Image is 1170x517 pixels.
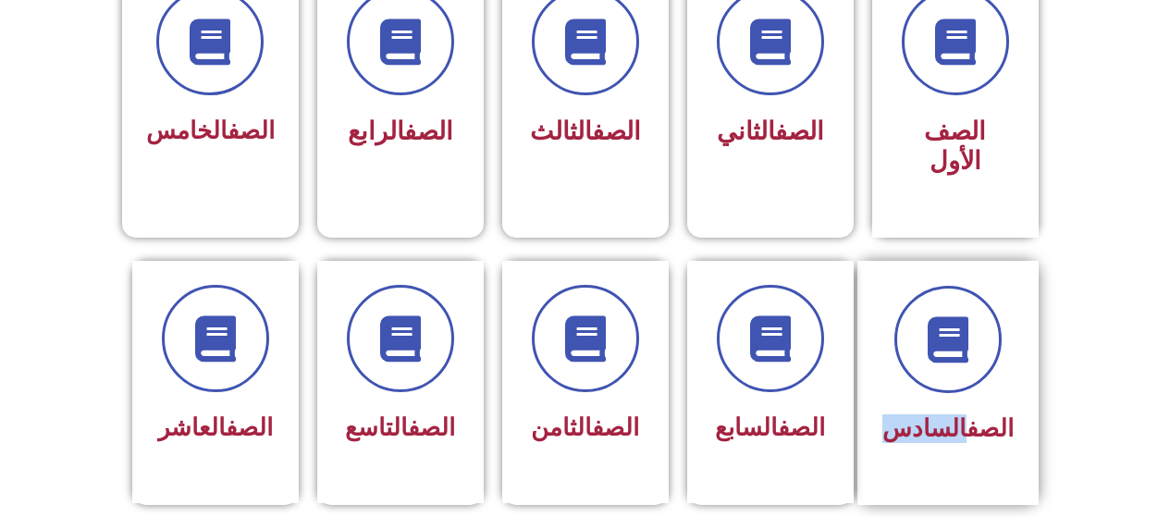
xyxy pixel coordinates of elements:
span: العاشر [158,413,273,441]
a: الصف [408,413,455,441]
span: السادس [882,414,1014,442]
a: الصف [226,413,273,441]
a: الصف [404,117,453,146]
span: الثامن [531,413,639,441]
span: الثالث [530,117,641,146]
a: الصف [592,117,641,146]
a: الصف [775,117,824,146]
a: الصف [778,413,825,441]
span: السابع [715,413,825,441]
span: الرابع [348,117,453,146]
a: الصف [228,117,275,144]
span: الخامس [146,117,275,144]
a: الصف [967,414,1014,442]
span: الثاني [717,117,824,146]
a: الصف [592,413,639,441]
span: الصف الأول [924,117,986,176]
span: التاسع [345,413,455,441]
